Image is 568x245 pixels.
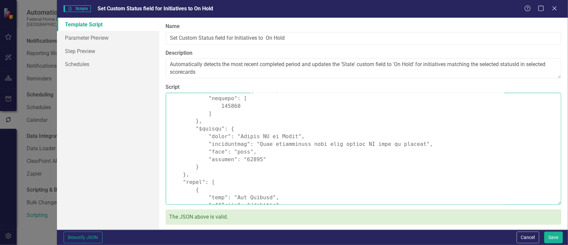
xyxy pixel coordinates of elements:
[166,49,561,57] label: Description
[166,58,561,78] textarea: Automatically detects the most recent completed period and updates the 'State' custom field to 'O...
[166,83,561,91] label: Script
[64,5,91,12] span: Scripts
[544,232,563,243] button: Save
[98,5,213,12] span: Set Custom Status field for Initiatives to On Hold
[64,232,103,243] button: Beautify JSON
[57,57,159,71] a: Schedules
[166,210,561,225] div: The JSON above is valid.
[166,23,561,30] label: Name
[166,93,561,205] textarea: { "Loremips": { "Dolorsitame Cons": "Adi Elitseddoe Tempo in Ut Labo etd Magnaa Enimadmin Veniam ...
[166,32,561,44] input: Name
[57,18,159,31] a: Template Script
[57,44,159,58] a: Step Preview
[517,232,539,243] button: Cancel
[57,31,159,44] a: Parameter Preview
